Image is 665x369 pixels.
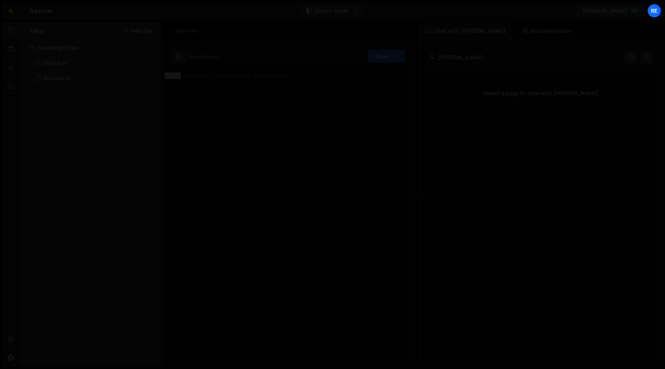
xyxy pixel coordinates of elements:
div: Javascript files [20,40,162,55]
div: Chat with [PERSON_NAME] [418,22,513,40]
button: New File [124,28,152,34]
button: Save [368,49,405,63]
div: New File [168,27,200,35]
div: 1 [165,72,181,79]
div: Global.js [43,60,67,67]
div: 16705/45720.js [30,71,162,86]
div: Type cmd + s to save your Javascript file. [185,73,288,79]
a: 🤙 [2,2,20,20]
div: Kontakt.js [43,75,71,82]
h2: Files [30,27,43,35]
a: [DOMAIN_NAME] [576,4,645,18]
a: Re [647,4,661,18]
button: Code + Tools [300,4,365,18]
div: Resolar [30,6,53,15]
div: 16705/45718.js [30,55,162,71]
div: Not yet saved [189,53,219,60]
h2: [PERSON_NAME] [429,54,483,61]
div: Documentation [515,22,580,40]
div: Select a page to chat with [PERSON_NAME] [426,78,656,109]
